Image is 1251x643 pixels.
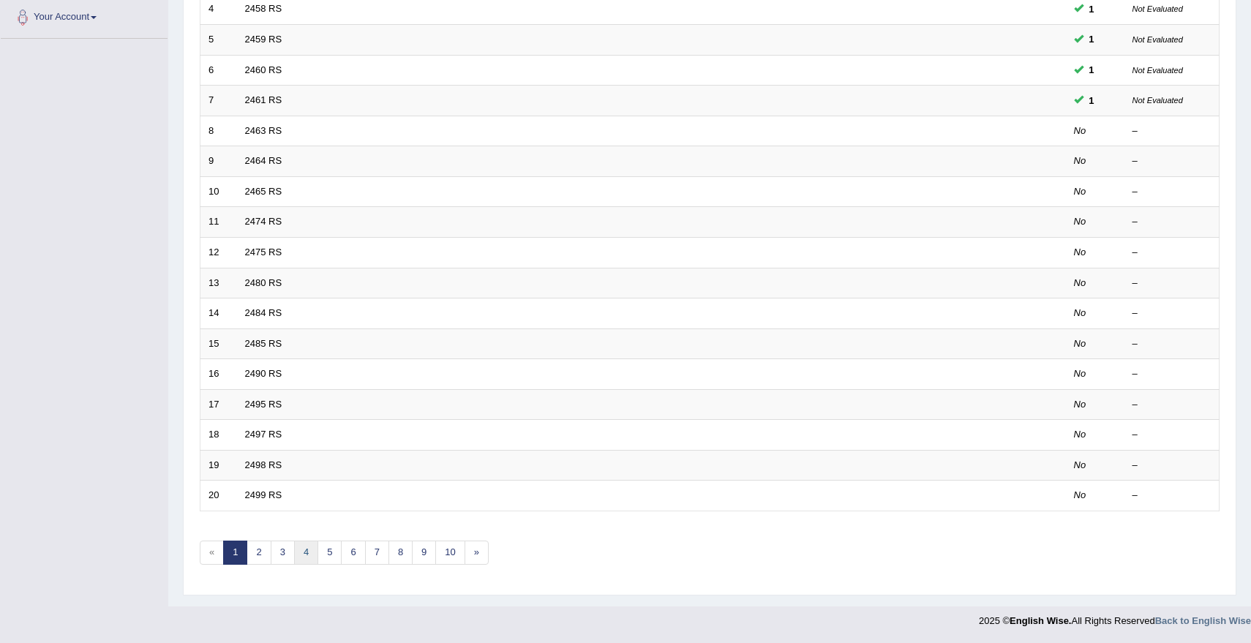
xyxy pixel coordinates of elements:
span: « [200,541,224,565]
div: – [1132,307,1211,320]
td: 13 [200,268,237,298]
strong: English Wise. [1010,615,1071,626]
td: 16 [200,359,237,390]
a: Back to English Wise [1155,615,1251,626]
div: – [1132,428,1211,442]
a: 2484 RS [245,307,282,318]
a: 1 [223,541,247,565]
td: 12 [200,237,237,268]
div: – [1132,246,1211,260]
em: No [1074,186,1086,197]
a: 2497 RS [245,429,282,440]
em: No [1074,338,1086,349]
div: – [1132,337,1211,351]
a: 2461 RS [245,94,282,105]
td: 15 [200,328,237,359]
em: No [1074,125,1086,136]
td: 11 [200,207,237,238]
a: 8 [388,541,413,565]
span: You cannot take this question anymore [1083,31,1100,47]
td: 20 [200,481,237,511]
a: 2465 RS [245,186,282,197]
em: No [1074,459,1086,470]
a: 2459 RS [245,34,282,45]
em: No [1074,277,1086,288]
td: 17 [200,389,237,420]
a: 2485 RS [245,338,282,349]
em: No [1074,399,1086,410]
em: No [1074,368,1086,379]
a: 2490 RS [245,368,282,379]
em: No [1074,429,1086,440]
small: Not Evaluated [1132,96,1183,105]
a: 4 [294,541,318,565]
a: 2460 RS [245,64,282,75]
a: 2495 RS [245,399,282,410]
div: – [1132,367,1211,381]
td: 5 [200,25,237,56]
small: Not Evaluated [1132,35,1183,44]
div: – [1132,185,1211,199]
td: 18 [200,420,237,451]
a: 2499 RS [245,489,282,500]
span: You cannot take this question anymore [1083,62,1100,78]
em: No [1074,489,1086,500]
div: – [1132,459,1211,473]
em: No [1074,247,1086,257]
td: 7 [200,86,237,116]
span: You cannot take this question anymore [1083,93,1100,108]
div: – [1132,215,1211,229]
a: » [465,541,489,565]
td: 10 [200,176,237,207]
a: 10 [435,541,465,565]
div: – [1132,398,1211,412]
a: 9 [412,541,436,565]
span: You cannot take this question anymore [1083,1,1100,17]
a: 2474 RS [245,216,282,227]
td: 8 [200,116,237,146]
em: No [1074,216,1086,227]
a: 2480 RS [245,277,282,288]
a: 2464 RS [245,155,282,166]
div: – [1132,154,1211,168]
a: 2458 RS [245,3,282,14]
a: 2463 RS [245,125,282,136]
a: 3 [271,541,295,565]
td: 14 [200,298,237,329]
a: 2498 RS [245,459,282,470]
td: 19 [200,450,237,481]
td: 6 [200,55,237,86]
a: 2 [247,541,271,565]
em: No [1074,307,1086,318]
em: No [1074,155,1086,166]
a: 6 [341,541,365,565]
td: 9 [200,146,237,177]
small: Not Evaluated [1132,66,1183,75]
div: 2025 © All Rights Reserved [979,606,1251,628]
div: – [1132,489,1211,503]
div: – [1132,124,1211,138]
a: 7 [365,541,389,565]
a: 2475 RS [245,247,282,257]
div: – [1132,277,1211,290]
small: Not Evaluated [1132,4,1183,13]
a: 5 [318,541,342,565]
